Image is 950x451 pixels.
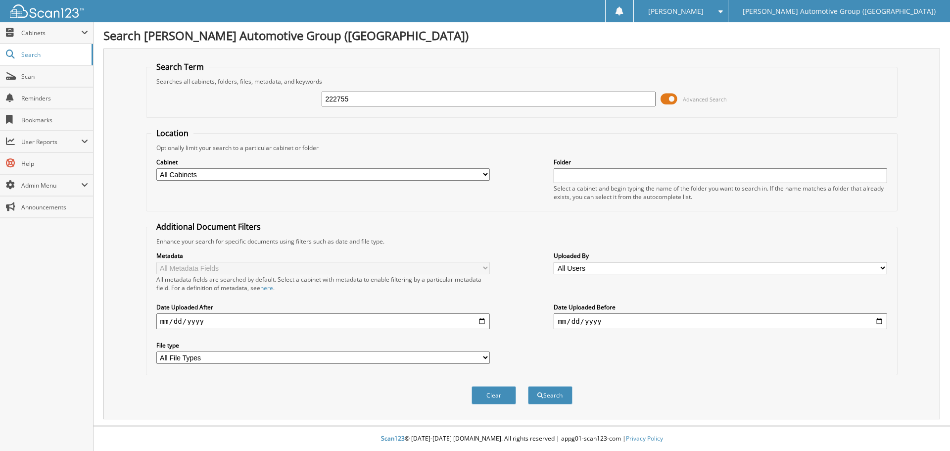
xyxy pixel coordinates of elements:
[21,181,81,190] span: Admin Menu
[151,61,209,72] legend: Search Term
[260,284,273,292] a: here
[683,96,727,103] span: Advanced Search
[21,138,81,146] span: User Reports
[94,427,950,451] div: © [DATE]-[DATE] [DOMAIN_NAME]. All rights reserved | appg01-scan123-com |
[554,303,887,311] label: Date Uploaded Before
[21,159,88,168] span: Help
[554,251,887,260] label: Uploaded By
[156,313,490,329] input: start
[10,4,84,18] img: scan123-logo-white.svg
[156,275,490,292] div: All metadata fields are searched by default. Select a cabinet with metadata to enable filtering b...
[21,94,88,102] span: Reminders
[743,8,936,14] span: [PERSON_NAME] Automotive Group ([GEOGRAPHIC_DATA])
[554,158,887,166] label: Folder
[21,72,88,81] span: Scan
[381,434,405,443] span: Scan123
[151,77,893,86] div: Searches all cabinets, folders, files, metadata, and keywords
[901,403,950,451] iframe: Chat Widget
[151,221,266,232] legend: Additional Document Filters
[156,341,490,350] label: File type
[21,116,88,124] span: Bookmarks
[21,29,81,37] span: Cabinets
[21,50,87,59] span: Search
[156,251,490,260] label: Metadata
[648,8,704,14] span: [PERSON_NAME]
[472,386,516,404] button: Clear
[103,27,940,44] h1: Search [PERSON_NAME] Automotive Group ([GEOGRAPHIC_DATA])
[151,237,893,246] div: Enhance your search for specific documents using filters such as date and file type.
[626,434,663,443] a: Privacy Policy
[21,203,88,211] span: Announcements
[151,128,193,139] legend: Location
[156,303,490,311] label: Date Uploaded After
[554,313,887,329] input: end
[151,144,893,152] div: Optionally limit your search to a particular cabinet or folder
[528,386,572,404] button: Search
[156,158,490,166] label: Cabinet
[554,184,887,201] div: Select a cabinet and begin typing the name of the folder you want to search in. If the name match...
